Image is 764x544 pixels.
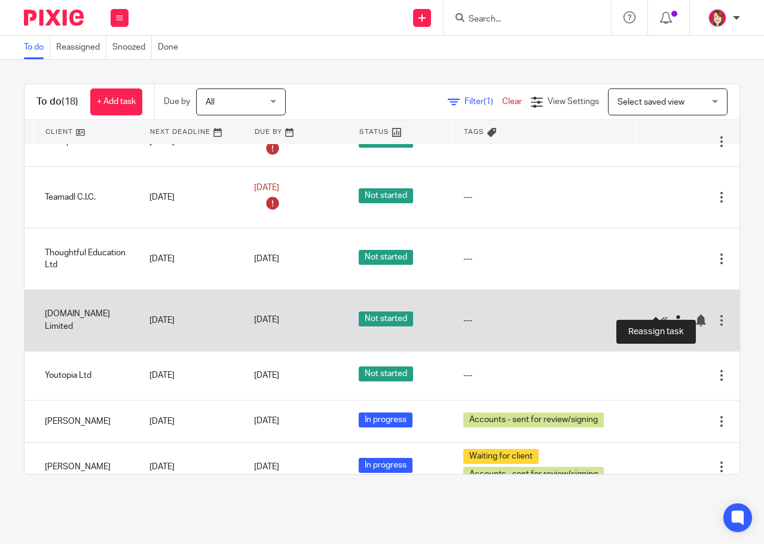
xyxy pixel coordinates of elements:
span: Waiting for client [463,449,539,464]
span: [DATE] [254,463,279,471]
td: [PERSON_NAME] [33,443,137,491]
span: [DATE] [254,316,279,325]
a: Done [158,36,184,59]
p: Due by [164,96,190,108]
td: [DATE] [137,228,242,289]
td: [DATE] [137,443,242,491]
span: [DATE] [254,255,279,263]
span: Not started [359,250,413,265]
span: In progress [359,458,412,473]
span: Tags [464,129,484,135]
div: --- [463,314,623,326]
div: --- [463,191,623,203]
td: [DATE] [137,167,242,228]
td: [DOMAIN_NAME] Limited [33,289,137,351]
img: Katherine%20-%20Pink%20cartoon.png [708,8,727,27]
span: Not started [359,366,413,381]
div: --- [463,369,623,381]
span: All [206,98,215,106]
a: Reassigned [56,36,106,59]
span: (1) [484,97,493,106]
span: (18) [62,97,78,106]
a: Mark as done [656,314,674,326]
td: Teamadl C.I.C. [33,167,137,228]
span: Not started [359,188,413,203]
img: Pixie [24,10,84,26]
td: [PERSON_NAME] [33,400,137,442]
span: Not started [359,311,413,326]
span: [DATE] [254,184,279,192]
td: [DATE] [137,289,242,351]
span: View Settings [548,97,599,106]
a: To do [24,36,50,59]
span: Accounts - sent for review/signing [463,467,604,482]
a: Clear [502,97,522,106]
span: Filter [464,97,502,106]
td: [DATE] [137,351,242,400]
a: Snoozed [112,36,152,59]
a: + Add task [90,88,142,115]
span: Accounts - sent for review/signing [463,412,604,427]
span: [DATE] [254,371,279,380]
td: Youtopia Ltd [33,351,137,400]
h1: To do [36,96,78,108]
td: Thoughtful Education Ltd [33,228,137,289]
span: [DATE] [254,417,279,426]
div: --- [463,253,623,265]
span: Select saved view [618,98,684,106]
td: [DATE] [137,400,242,442]
span: In progress [359,412,412,427]
input: Search [467,14,575,25]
